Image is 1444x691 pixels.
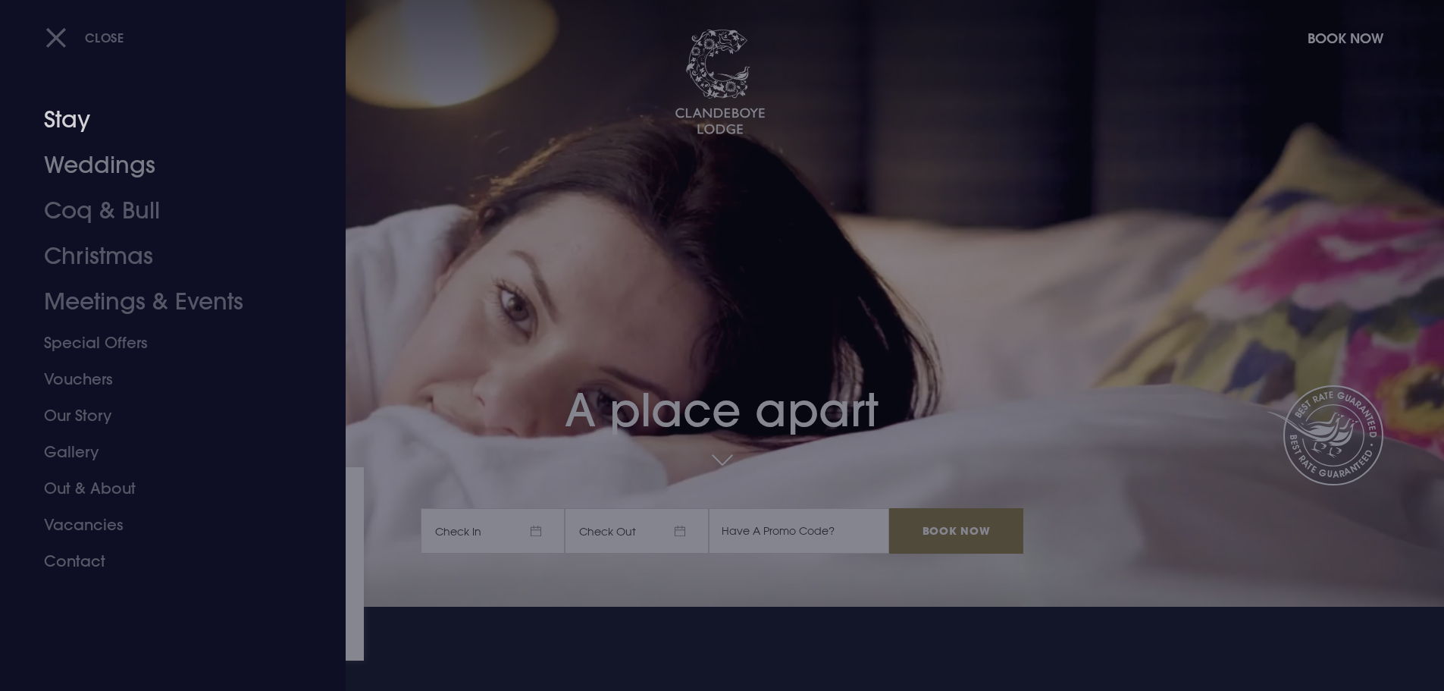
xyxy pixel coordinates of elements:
a: Stay [44,97,283,143]
a: Vouchers [44,361,283,397]
span: Close [85,30,124,46]
a: Our Story [44,397,283,434]
a: Coq & Bull [44,188,283,234]
a: Meetings & Events [44,279,283,325]
a: Weddings [44,143,283,188]
a: Christmas [44,234,283,279]
a: Vacancies [44,507,283,543]
button: Close [45,22,124,53]
a: Gallery [44,434,283,470]
a: Special Offers [44,325,283,361]
a: Contact [44,543,283,579]
a: Out & About [44,470,283,507]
